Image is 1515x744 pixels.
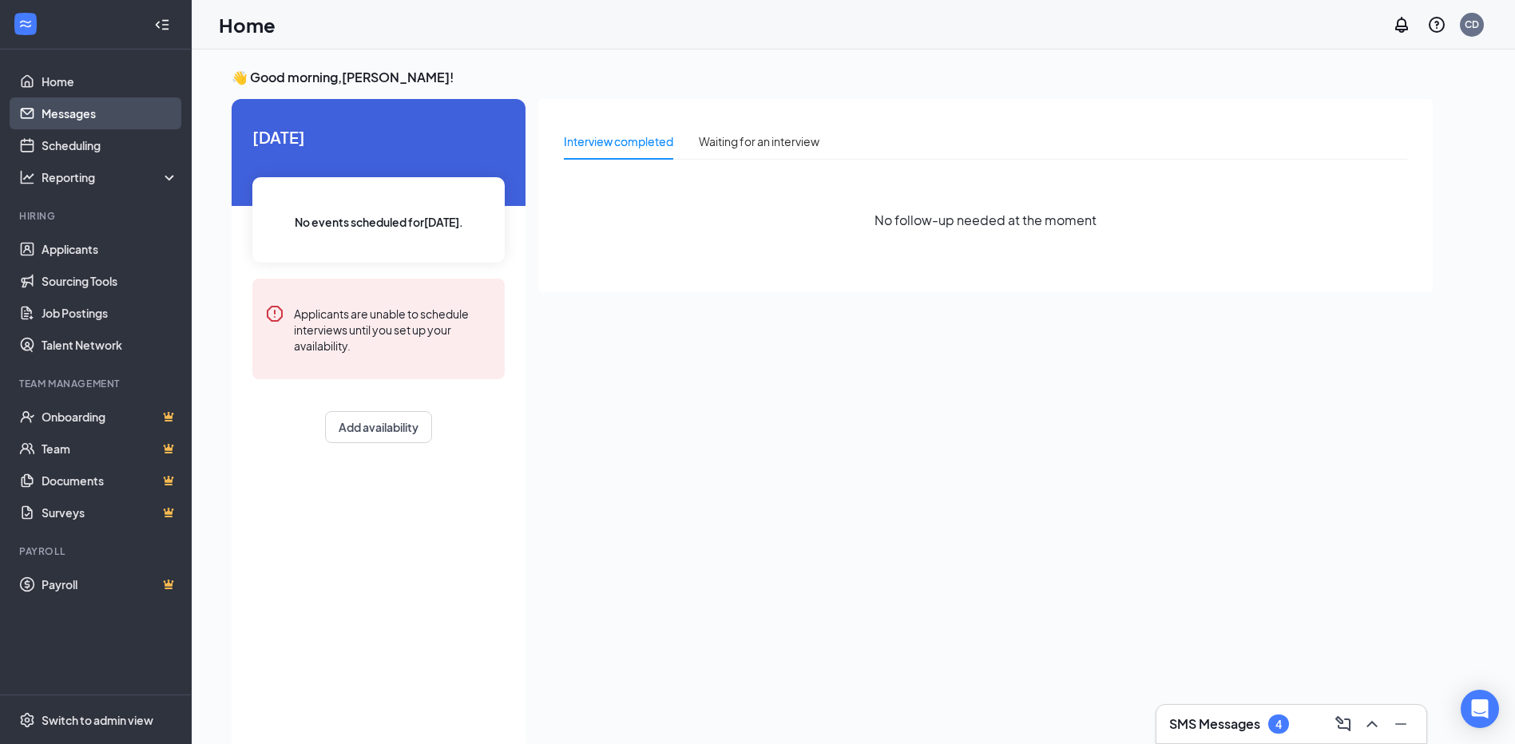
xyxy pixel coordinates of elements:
[42,65,178,97] a: Home
[1331,711,1356,737] button: ComposeMessage
[874,210,1097,230] span: No follow-up needed at the moment
[19,544,175,558] div: Payroll
[18,16,34,32] svg: WorkstreamLogo
[1334,714,1353,734] svg: ComposeMessage
[42,465,178,497] a: DocumentsCrown
[1392,15,1411,34] svg: Notifications
[1465,18,1479,31] div: CD
[19,712,35,728] svg: Settings
[232,69,1433,86] h3: 👋 Good morning, [PERSON_NAME] !
[42,433,178,465] a: TeamCrown
[325,411,432,443] button: Add availability
[42,169,179,185] div: Reporting
[1169,715,1260,733] h3: SMS Messages
[42,233,178,265] a: Applicants
[42,97,178,129] a: Messages
[699,133,819,150] div: Waiting for an interview
[42,497,178,528] a: SurveysCrown
[295,213,463,231] span: No events scheduled for [DATE] .
[1275,718,1282,731] div: 4
[1388,711,1414,737] button: Minimize
[265,304,284,323] svg: Error
[1359,711,1385,737] button: ChevronUp
[42,297,178,329] a: Job Postings
[42,401,178,433] a: OnboardingCrown
[1427,15,1446,34] svg: QuestionInfo
[219,11,276,38] h1: Home
[42,129,178,161] a: Scheduling
[1461,690,1499,728] div: Open Intercom Messenger
[19,377,175,390] div: Team Management
[42,712,153,728] div: Switch to admin view
[1391,714,1410,734] svg: Minimize
[19,209,175,223] div: Hiring
[294,304,492,354] div: Applicants are unable to schedule interviews until you set up your availability.
[1362,714,1382,734] svg: ChevronUp
[564,133,673,150] div: Interview completed
[42,265,178,297] a: Sourcing Tools
[154,17,170,33] svg: Collapse
[42,568,178,600] a: PayrollCrown
[19,169,35,185] svg: Analysis
[252,125,505,149] span: [DATE]
[42,329,178,361] a: Talent Network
